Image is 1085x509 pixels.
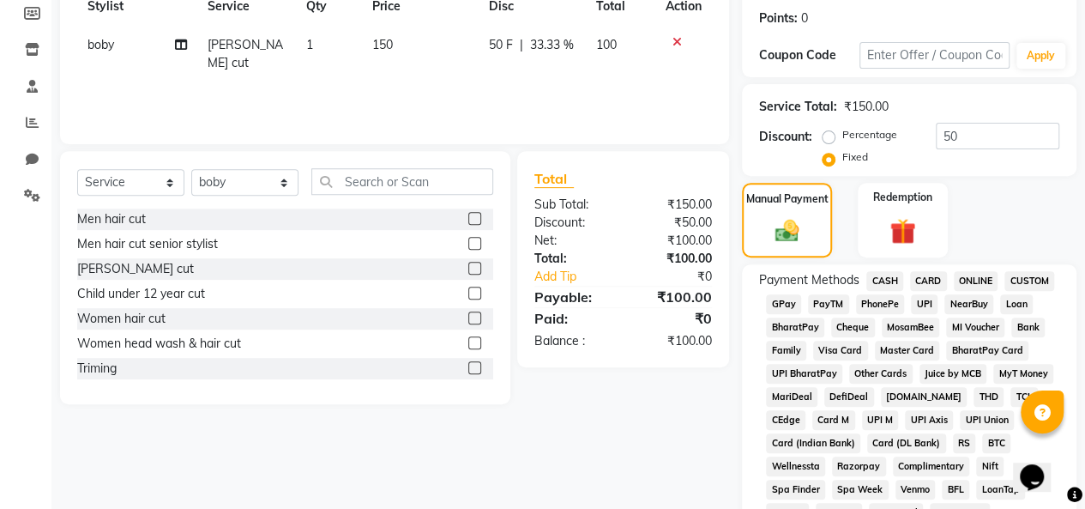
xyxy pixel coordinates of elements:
[859,42,1010,69] input: Enter Offer / Coupon Code
[489,36,513,54] span: 50 F
[521,196,624,214] div: Sub Total:
[1000,294,1033,314] span: Loan
[911,294,937,314] span: UPI
[766,410,805,430] span: CEdge
[824,387,874,407] span: DefiDeal
[306,37,313,52] span: 1
[640,268,725,286] div: ₹0
[842,149,868,165] label: Fixed
[766,457,825,476] span: Wellnessta
[623,287,725,307] div: ₹100.00
[1010,387,1038,407] span: TCL
[982,433,1010,453] span: BTC
[77,285,205,303] div: Child under 12 year cut
[862,410,899,430] span: UPI M
[1013,440,1068,492] iframe: chat widget
[808,294,849,314] span: PayTM
[766,341,806,361] span: Family
[77,310,166,328] div: Women hair cut
[849,364,913,384] span: Other Cards
[372,37,393,52] span: 150
[953,433,976,453] span: RS
[623,214,725,232] div: ₹50.00
[521,268,640,286] a: Add Tip
[812,410,855,430] span: Card M
[521,250,624,268] div: Total:
[882,215,924,247] img: _gift.svg
[976,480,1025,500] span: LoanTap
[759,98,837,116] div: Service Total:
[832,457,886,476] span: Razorpay
[895,480,936,500] span: Venmo
[813,341,868,361] span: Visa Card
[882,318,940,337] span: MosamBee
[521,308,624,329] div: Paid:
[521,214,624,232] div: Discount:
[759,128,812,146] div: Discount:
[768,217,807,245] img: _cash.svg
[623,196,725,214] div: ₹150.00
[77,210,146,228] div: Men hair cut
[1016,43,1065,69] button: Apply
[530,36,574,54] span: 33.33 %
[832,480,889,500] span: Spa Week
[623,308,725,329] div: ₹0
[867,433,946,453] span: Card (DL Bank)
[1004,271,1054,291] span: CUSTOM
[87,37,114,52] span: boby
[993,364,1053,384] span: MyT Money
[866,271,903,291] span: CASH
[766,433,860,453] span: Card (Indian Bank)
[910,271,947,291] span: CARD
[944,294,993,314] span: NearBuy
[766,480,825,500] span: Spa Finder
[77,260,194,278] div: [PERSON_NAME] cut
[873,190,932,205] label: Redemption
[521,232,624,250] div: Net:
[766,364,842,384] span: UPI BharatPay
[831,318,875,337] span: Cheque
[77,335,241,353] div: Women head wash & hair cut
[766,318,824,337] span: BharatPay
[1011,318,1045,337] span: Bank
[759,271,859,289] span: Payment Methods
[766,294,801,314] span: GPay
[942,480,969,500] span: BFL
[946,341,1028,361] span: BharatPay Card
[844,98,889,116] div: ₹150.00
[311,168,493,195] input: Search or Scan
[521,332,624,350] div: Balance :
[759,46,859,64] div: Coupon Code
[766,387,817,407] span: MariDeal
[976,457,1004,476] span: Nift
[856,294,905,314] span: PhonePe
[759,9,798,27] div: Points:
[954,271,998,291] span: ONLINE
[905,410,953,430] span: UPI Axis
[801,9,808,27] div: 0
[623,250,725,268] div: ₹100.00
[77,235,218,253] div: Men hair cut senior stylist
[893,457,970,476] span: Complimentary
[596,37,617,52] span: 100
[521,287,624,307] div: Payable:
[875,341,940,361] span: Master Card
[960,410,1014,430] span: UPI Union
[623,332,725,350] div: ₹100.00
[77,360,117,378] div: Triming
[842,127,897,142] label: Percentage
[973,387,1004,407] span: THD
[919,364,987,384] span: Juice by MCB
[746,191,829,207] label: Manual Payment
[534,170,574,188] span: Total
[520,36,523,54] span: |
[881,387,967,407] span: [DOMAIN_NAME]
[946,318,1004,337] span: MI Voucher
[623,232,725,250] div: ₹100.00
[208,37,283,70] span: [PERSON_NAME] cut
